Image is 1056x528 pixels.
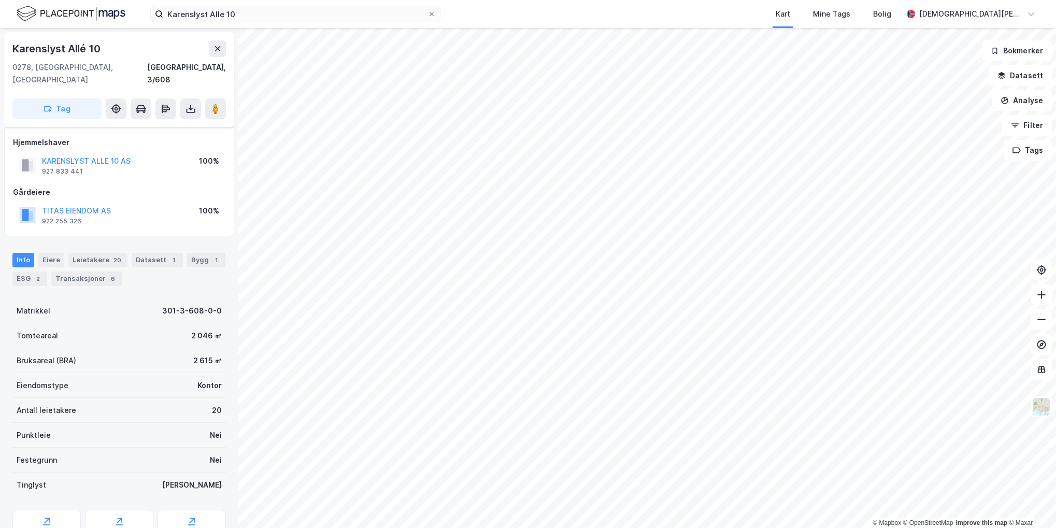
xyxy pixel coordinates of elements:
[17,454,57,466] div: Festegrunn
[191,330,222,342] div: 2 046 ㎡
[111,255,123,265] div: 20
[199,205,219,217] div: 100%
[956,519,1007,526] a: Improve this map
[211,255,221,265] div: 1
[17,479,46,491] div: Tinglyst
[17,330,58,342] div: Tomteareal
[1004,140,1052,161] button: Tags
[903,519,953,526] a: OpenStreetMap
[17,5,125,23] img: logo.f888ab2527a4732fd821a326f86c7f29.svg
[17,379,68,392] div: Eiendomstype
[108,274,118,284] div: 6
[193,354,222,367] div: 2 615 ㎡
[17,354,76,367] div: Bruksareal (BRA)
[187,253,225,267] div: Bygg
[17,305,50,317] div: Matrikkel
[813,8,850,20] div: Mine Tags
[163,6,427,22] input: Søk på adresse, matrikkel, gårdeiere, leietakere eller personer
[147,61,226,86] div: [GEOGRAPHIC_DATA], 3/608
[162,479,222,491] div: [PERSON_NAME]
[12,253,34,267] div: Info
[33,274,43,284] div: 2
[873,519,901,526] a: Mapbox
[12,61,147,86] div: 0278, [GEOGRAPHIC_DATA], [GEOGRAPHIC_DATA]
[68,253,127,267] div: Leietakere
[168,255,179,265] div: 1
[42,217,81,225] div: 922 255 326
[210,454,222,466] div: Nei
[42,167,83,176] div: 927 833 441
[776,8,790,20] div: Kart
[873,8,891,20] div: Bolig
[38,253,64,267] div: Eiere
[12,98,102,119] button: Tag
[17,404,76,417] div: Antall leietakere
[13,136,225,149] div: Hjemmelshaver
[132,253,183,267] div: Datasett
[919,8,1023,20] div: [DEMOGRAPHIC_DATA][PERSON_NAME]
[197,379,222,392] div: Kontor
[13,186,225,198] div: Gårdeiere
[1002,115,1052,136] button: Filter
[982,40,1052,61] button: Bokmerker
[12,40,102,57] div: Karenslyst Allé 10
[51,272,122,286] div: Transaksjoner
[1032,397,1051,417] img: Z
[162,305,222,317] div: 301-3-608-0-0
[12,272,47,286] div: ESG
[212,404,222,417] div: 20
[210,429,222,441] div: Nei
[992,90,1052,111] button: Analyse
[1004,478,1056,528] iframe: Chat Widget
[199,155,219,167] div: 100%
[17,429,51,441] div: Punktleie
[989,65,1052,86] button: Datasett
